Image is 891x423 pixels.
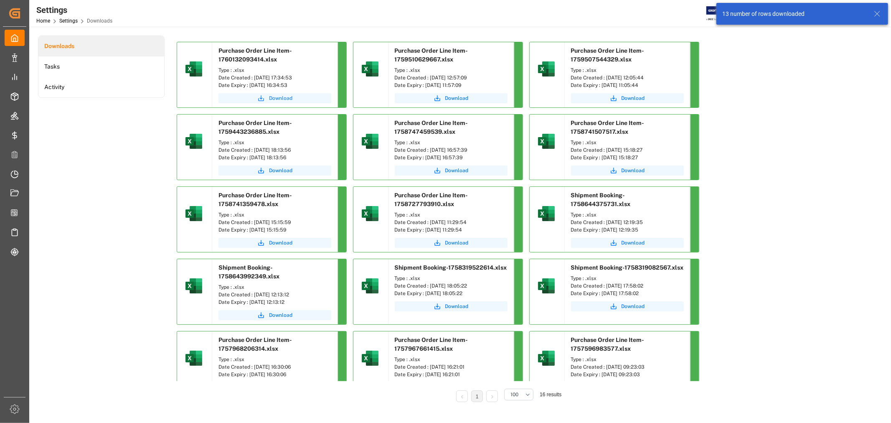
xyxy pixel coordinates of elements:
span: Download [269,239,292,247]
div: Date Created : [DATE] 15:15:59 [218,219,331,226]
span: Purchase Order Line Item-1759443236885.xlsx [218,120,292,135]
span: Purchase Order Line Item-1759507544329.xlsx [571,47,645,63]
div: Type : .xlsx [571,66,684,74]
button: Download [571,93,684,103]
img: microsoft-excel-2019--v1.png [536,348,556,368]
button: Download [395,301,508,311]
div: Type : .xlsx [571,211,684,219]
button: Download [571,301,684,311]
span: Purchase Order Line Item-1759510629667.xlsx [395,47,468,63]
div: Date Expiry : [DATE] 16:34:53 [218,82,331,89]
div: Date Created : [DATE] 18:13:56 [218,146,331,154]
div: Type : .xlsx [395,356,508,363]
img: microsoft-excel-2019--v1.png [184,59,204,79]
button: Download [218,310,331,320]
img: Exertis%20JAM%20-%20Email%20Logo.jpg_1722504956.jpg [706,6,735,21]
div: Type : .xlsx [395,66,508,74]
span: Download [622,303,645,310]
div: Date Created : [DATE] 16:57:39 [395,146,508,154]
span: Shipment Booking-1758643992349.xlsx [218,264,279,280]
a: Settings [59,18,78,24]
span: Purchase Order Line Item-1760132093414.xlsx [218,47,292,63]
div: Date Expiry : [DATE] 18:13:56 [218,154,331,161]
span: Download [622,167,645,174]
div: Type : .xlsx [395,275,508,282]
div: Type : .xlsx [395,211,508,219]
button: Download [571,238,684,248]
div: Date Expiry : [DATE] 11:57:09 [395,82,508,89]
div: Date Created : [DATE] 16:21:01 [395,363,508,371]
img: microsoft-excel-2019--v1.png [536,131,556,151]
li: Next Page [486,390,498,402]
div: Type : .xlsx [395,139,508,146]
span: Shipment Booking-1758644375731.xlsx [571,192,631,207]
span: Download [269,94,292,102]
div: Date Created : [DATE] 12:57:09 [395,74,508,82]
button: Download [218,166,331,176]
span: 100 [510,391,518,398]
span: Purchase Order Line Item-1758747459539.xlsx [395,120,468,135]
div: Date Created : [DATE] 17:34:53 [218,74,331,82]
span: Download [269,167,292,174]
span: Purchase Order Line Item-1758741359478.xlsx [218,192,292,207]
div: Date Created : [DATE] 18:05:22 [395,282,508,290]
button: Download [571,166,684,176]
div: Type : .xlsx [571,139,684,146]
div: Date Expiry : [DATE] 16:21:01 [395,371,508,378]
button: Download [218,93,331,103]
a: Downloads [38,36,164,56]
div: Type : .xlsx [571,275,684,282]
div: Type : .xlsx [218,66,331,74]
div: Type : .xlsx [218,356,331,363]
img: microsoft-excel-2019--v1.png [360,276,380,296]
div: Date Created : [DATE] 12:05:44 [571,74,684,82]
div: Date Expiry : [DATE] 12:19:35 [571,226,684,234]
button: Download [395,93,508,103]
span: Purchase Order Line Item-1757967661415.xlsx [395,336,468,352]
button: Download [218,238,331,248]
div: Date Created : [DATE] 11:29:54 [395,219,508,226]
img: microsoft-excel-2019--v1.png [360,59,380,79]
div: Date Expiry : [DATE] 11:29:54 [395,226,508,234]
div: Type : .xlsx [218,283,331,291]
span: Purchase Order Line Item-1757968206314.xlsx [218,336,292,352]
div: 13 number of rows downloaded [722,10,866,18]
div: Date Expiry : [DATE] 18:05:22 [395,290,508,297]
div: Date Created : [DATE] 17:58:02 [571,282,684,290]
div: Date Expiry : [DATE] 16:57:39 [395,154,508,161]
button: Download [395,238,508,248]
button: open menu [504,389,533,400]
span: Shipment Booking-1758319522614.xlsx [395,264,507,271]
span: 16 results [540,392,561,398]
img: microsoft-excel-2019--v1.png [536,276,556,296]
li: 1 [471,390,483,402]
div: Date Created : [DATE] 12:13:12 [218,291,331,298]
span: Purchase Order Line Item-1758741507517.xlsx [571,120,645,135]
a: Activity [38,77,164,97]
span: Download [445,94,469,102]
img: microsoft-excel-2019--v1.png [184,204,204,224]
div: Date Expiry : [DATE] 11:05:44 [571,82,684,89]
span: Download [445,167,469,174]
span: Download [445,303,469,310]
a: Home [36,18,50,24]
a: Tasks [38,56,164,77]
img: microsoft-excel-2019--v1.png [184,348,204,368]
span: Purchase Order Line Item-1757596983577.xlsx [571,336,645,352]
div: Date Expiry : [DATE] 09:23:03 [571,371,684,378]
span: Download [622,94,645,102]
span: Purchase Order Line Item-1758727793910.xlsx [395,192,468,207]
img: microsoft-excel-2019--v1.png [360,131,380,151]
img: microsoft-excel-2019--v1.png [184,276,204,296]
